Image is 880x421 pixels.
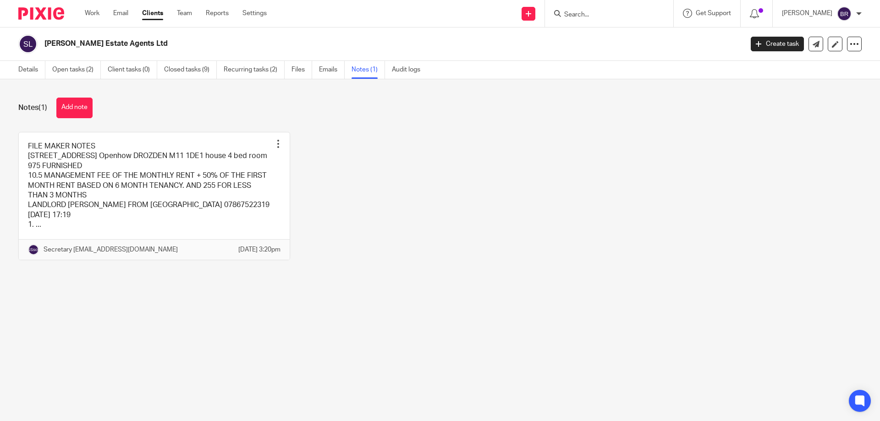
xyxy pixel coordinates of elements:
p: [DATE] 3:20pm [238,245,280,254]
a: Audit logs [392,61,427,79]
a: Work [85,9,99,18]
a: Team [177,9,192,18]
img: svg%3E [837,6,852,21]
a: Notes (1) [352,61,385,79]
span: Get Support [696,10,731,16]
button: Add note [56,98,93,118]
img: Pixie [18,7,64,20]
h1: Notes [18,103,47,113]
a: Recurring tasks (2) [224,61,285,79]
img: svg%3E [28,244,39,255]
h2: [PERSON_NAME] Estate Agents Ltd [44,39,599,49]
a: Details [18,61,45,79]
a: Files [291,61,312,79]
a: Open tasks (2) [52,61,101,79]
span: (1) [38,104,47,111]
p: [PERSON_NAME] [782,9,832,18]
a: Clients [142,9,163,18]
a: Settings [242,9,267,18]
img: svg%3E [18,34,38,54]
a: Emails [319,61,345,79]
a: Closed tasks (9) [164,61,217,79]
p: Secretary [EMAIL_ADDRESS][DOMAIN_NAME] [44,245,178,254]
a: Email [113,9,128,18]
a: Client tasks (0) [108,61,157,79]
a: Reports [206,9,229,18]
a: Create task [751,37,804,51]
input: Search [563,11,646,19]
